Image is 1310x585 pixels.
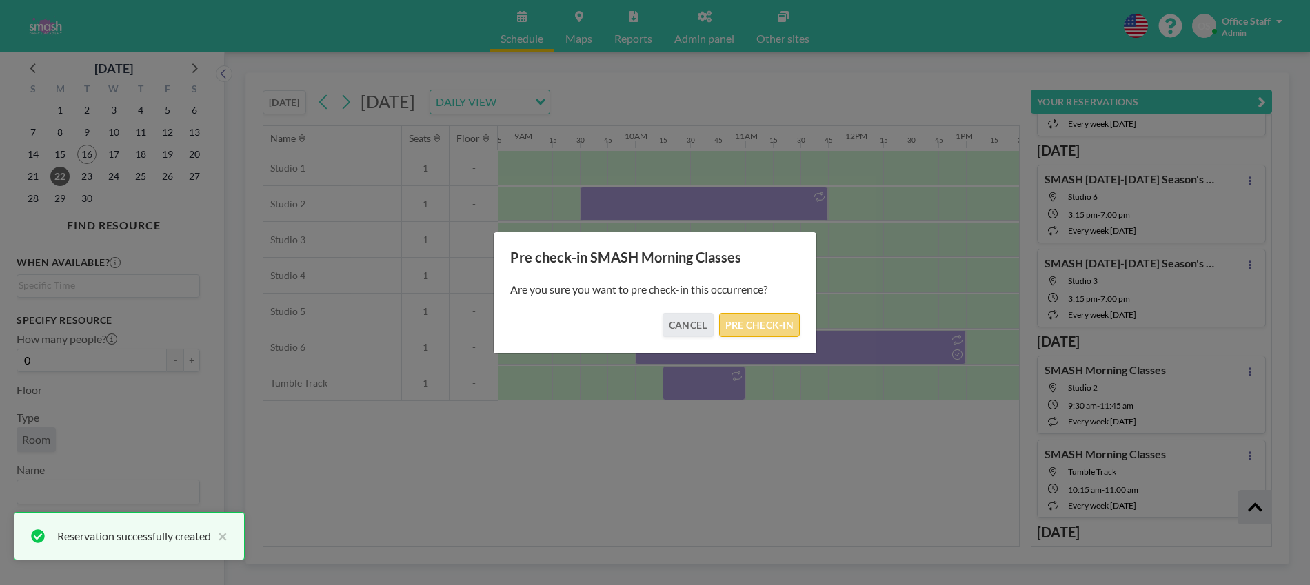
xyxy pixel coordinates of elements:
[510,249,800,266] h3: Pre check-in SMASH Morning Classes
[57,528,211,544] div: Reservation successfully created
[719,313,800,337] button: PRE CHECK-IN
[663,313,714,337] button: CANCEL
[510,283,800,296] p: Are you sure you want to pre check-in this occurrence?
[211,528,228,544] button: close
